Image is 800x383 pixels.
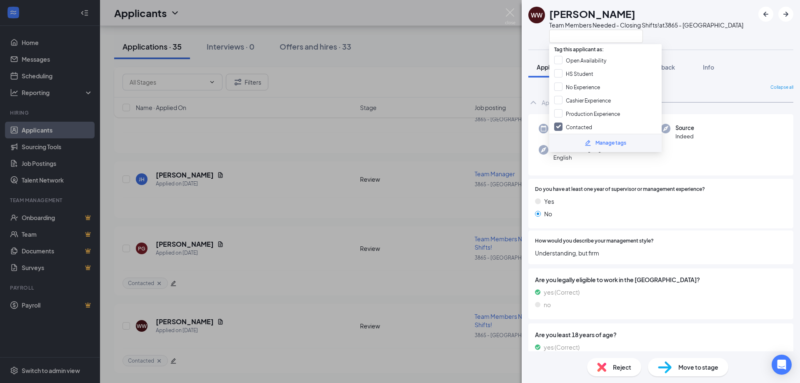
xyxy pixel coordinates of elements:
button: ArrowRight [778,7,793,22]
span: How would you describe your management style? [535,237,654,245]
div: WW [531,11,542,19]
div: Manage tags [595,139,626,147]
span: Source [675,124,694,132]
span: yes (Correct) [544,288,580,297]
span: Yes [544,197,554,206]
button: ArrowLeftNew [758,7,773,22]
span: Application [537,63,568,71]
span: Are you least 18 years of age? [535,330,787,339]
span: Move to stage [678,363,718,372]
span: Reject [613,363,631,372]
span: Understanding, but firm [535,248,787,258]
svg: ArrowRight [781,9,791,19]
svg: Pencil [585,140,591,146]
svg: ArrowLeftNew [761,9,771,19]
span: Collapse all [770,84,793,91]
span: Do you have at least one year of supervisor or management experience? [535,185,705,193]
div: Team Members Needed - Closing Shifts! at 3865 - [GEOGRAPHIC_DATA] [549,21,743,29]
span: Are you legally eligible to work in the [GEOGRAPHIC_DATA]? [535,275,787,284]
span: Indeed [675,132,694,140]
span: Tag this applicant as: [549,41,609,54]
span: Info [703,63,714,71]
span: no [544,300,551,309]
span: No [544,209,552,218]
span: yes (Correct) [544,343,580,352]
div: Application [542,98,572,107]
div: Open Intercom Messenger [772,355,792,375]
svg: ChevronUp [528,98,538,108]
h1: [PERSON_NAME] [549,7,635,21]
span: English [553,153,605,162]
